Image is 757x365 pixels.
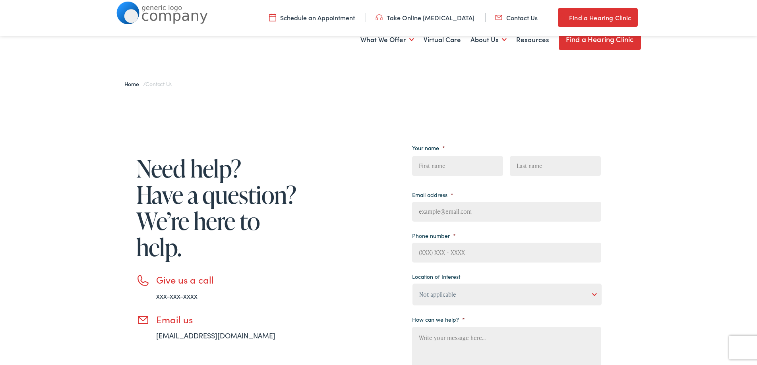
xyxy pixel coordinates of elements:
[156,274,299,286] h3: Give us a call
[124,80,143,88] a: Home
[145,80,172,88] span: Contact Us
[360,25,414,54] a: What We Offer
[495,13,538,22] a: Contact Us
[412,232,456,239] label: Phone number
[156,291,197,301] a: xxx-xxx-xxxx
[510,156,601,176] input: Last name
[424,25,461,54] a: Virtual Care
[412,156,503,176] input: First name
[412,316,465,323] label: How can we help?
[376,13,474,22] a: Take Online [MEDICAL_DATA]
[412,144,445,151] label: Your name
[558,8,637,27] a: Find a Hearing Clinic
[124,80,172,88] span: /
[156,314,299,325] h3: Email us
[412,202,601,222] input: example@email.com
[136,155,299,260] h1: Need help? Have a question? We’re here to help.
[412,191,453,198] label: Email address
[269,13,355,22] a: Schedule an Appointment
[269,13,276,22] img: utility icon
[559,29,641,50] a: Find a Hearing Clinic
[470,25,507,54] a: About Us
[376,13,383,22] img: utility icon
[558,13,565,22] img: utility icon
[412,243,601,263] input: (XXX) XXX - XXXX
[412,273,460,280] label: Location of Interest
[495,13,502,22] img: utility icon
[156,330,275,340] a: [EMAIL_ADDRESS][DOMAIN_NAME]
[516,25,549,54] a: Resources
